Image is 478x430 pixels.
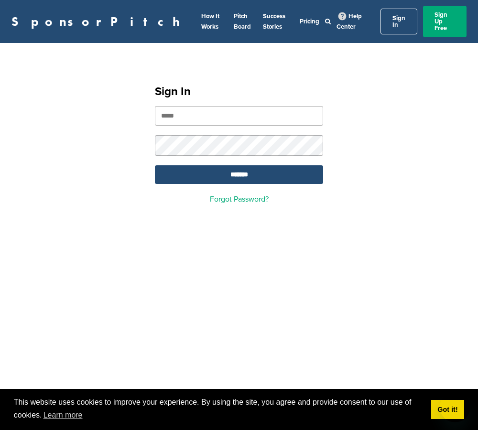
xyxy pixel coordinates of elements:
[155,83,323,100] h1: Sign In
[11,15,186,28] a: SponsorPitch
[440,392,470,422] iframe: Button to launch messaging window
[380,9,417,34] a: Sign In
[42,408,84,422] a: learn more about cookies
[263,12,285,31] a: Success Stories
[337,11,362,32] a: Help Center
[431,400,464,419] a: dismiss cookie message
[201,12,219,31] a: How It Works
[423,6,467,37] a: Sign Up Free
[14,397,424,422] span: This website uses cookies to improve your experience. By using the site, you agree and provide co...
[300,18,319,25] a: Pricing
[234,12,251,31] a: Pitch Board
[210,194,269,204] a: Forgot Password?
